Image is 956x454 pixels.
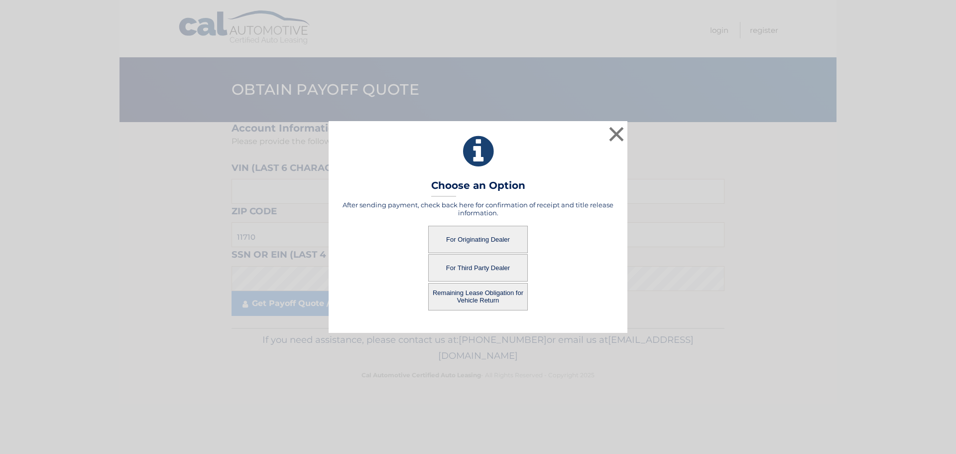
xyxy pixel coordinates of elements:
button: Remaining Lease Obligation for Vehicle Return [428,283,528,310]
button: × [606,124,626,144]
button: For Originating Dealer [428,226,528,253]
h3: Choose an Option [431,179,525,197]
h5: After sending payment, check back here for confirmation of receipt and title release information. [341,201,615,217]
button: For Third Party Dealer [428,254,528,282]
